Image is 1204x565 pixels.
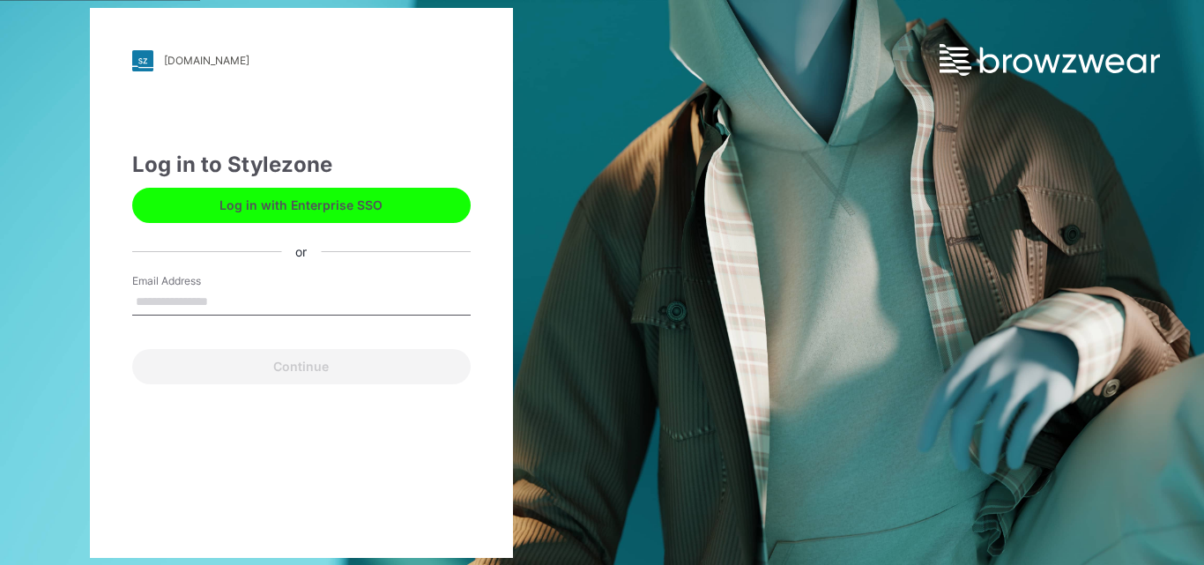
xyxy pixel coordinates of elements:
[164,54,249,67] div: [DOMAIN_NAME]
[132,50,153,71] img: stylezone-logo.562084cfcfab977791bfbf7441f1a819.svg
[132,149,471,181] div: Log in to Stylezone
[132,50,471,71] a: [DOMAIN_NAME]
[940,44,1160,76] img: browzwear-logo.e42bd6dac1945053ebaf764b6aa21510.svg
[132,273,256,289] label: Email Address
[281,242,321,261] div: or
[132,188,471,223] button: Log in with Enterprise SSO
